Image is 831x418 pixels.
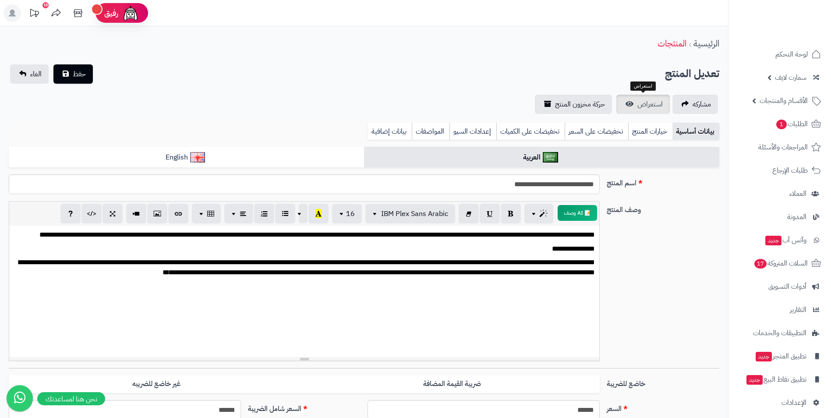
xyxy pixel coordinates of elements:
[672,95,718,114] a: مشاركه
[693,37,719,50] a: الرئيسية
[365,204,455,223] button: IBM Plex Sans Arabic
[616,95,670,114] a: استعراض
[775,118,808,130] span: الطلبات
[244,400,364,414] label: السعر شامل الضريبة
[665,65,719,83] h2: تعديل المنتج
[412,123,449,140] a: المواصفات
[603,375,723,389] label: خاضع للضريبة
[734,276,826,297] a: أدوات التسويق
[346,209,355,219] span: 16
[104,8,118,18] span: رفيق
[776,120,787,129] span: 1
[603,174,723,188] label: اسم المنتج
[9,147,364,168] a: English
[746,373,806,386] span: تطبيق نقاط البيع
[190,152,205,163] img: English
[764,234,806,246] span: وآتس آب
[672,123,719,140] a: بيانات أساسية
[760,95,808,107] span: الأقسام والمنتجات
[9,375,304,393] label: غير خاضع للضريبه
[734,369,826,390] a: تطبيق نقاط البيعجديد
[734,113,826,135] a: الطلبات1
[734,160,826,181] a: طلبات الإرجاع
[565,123,628,140] a: تخفيضات على السعر
[734,44,826,65] a: لوحة التحكم
[768,280,806,293] span: أدوات التسويق
[758,141,808,153] span: المراجعات والأسئلة
[23,4,45,24] a: تحديثات المنصة
[381,209,448,219] span: IBM Plex Sans Arabic
[30,69,42,79] span: الغاء
[787,211,806,223] span: المدونة
[734,322,826,344] a: التطبيقات والخدمات
[756,352,772,361] span: جديد
[734,183,826,204] a: العملاء
[781,397,806,409] span: الإعدادات
[10,64,49,84] a: الغاء
[73,69,86,79] span: حفظ
[775,71,806,84] span: سمارت لايف
[765,236,781,245] span: جديد
[754,259,767,269] span: 17
[304,375,600,393] label: ضريبة القيمة المضافة
[658,37,686,50] a: المنتجات
[558,205,597,221] button: 📝 AI وصف
[734,230,826,251] a: وآتس آبجديد
[332,204,362,223] button: 16
[753,327,806,339] span: التطبيقات والخدمات
[734,392,826,413] a: الإعدادات
[449,123,496,140] a: إعدادات السيو
[603,400,723,414] label: السعر
[789,188,806,200] span: العملاء
[772,164,808,177] span: طلبات الإرجاع
[746,375,763,385] span: جديد
[42,2,49,8] div: 10
[496,123,565,140] a: تخفيضات على الكميات
[53,64,93,84] button: حفظ
[122,4,139,22] img: ai-face.png
[364,147,719,168] a: العربية
[603,201,723,215] label: وصف المنتج
[734,206,826,227] a: المدونة
[535,95,612,114] a: حركة مخزون المنتج
[753,257,808,269] span: السلات المتروكة
[734,253,826,274] a: السلات المتروكة17
[734,346,826,367] a: تطبيق المتجرجديد
[790,304,806,316] span: التقارير
[628,123,672,140] a: خيارات المنتج
[755,350,806,362] span: تطبيق المتجر
[630,81,656,91] div: استعراض
[734,299,826,320] a: التقارير
[637,99,663,110] span: استعراض
[368,123,412,140] a: بيانات إضافية
[775,48,808,60] span: لوحة التحكم
[734,137,826,158] a: المراجعات والأسئلة
[555,99,605,110] span: حركة مخزون المنتج
[543,152,558,163] img: العربية
[693,99,711,110] span: مشاركه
